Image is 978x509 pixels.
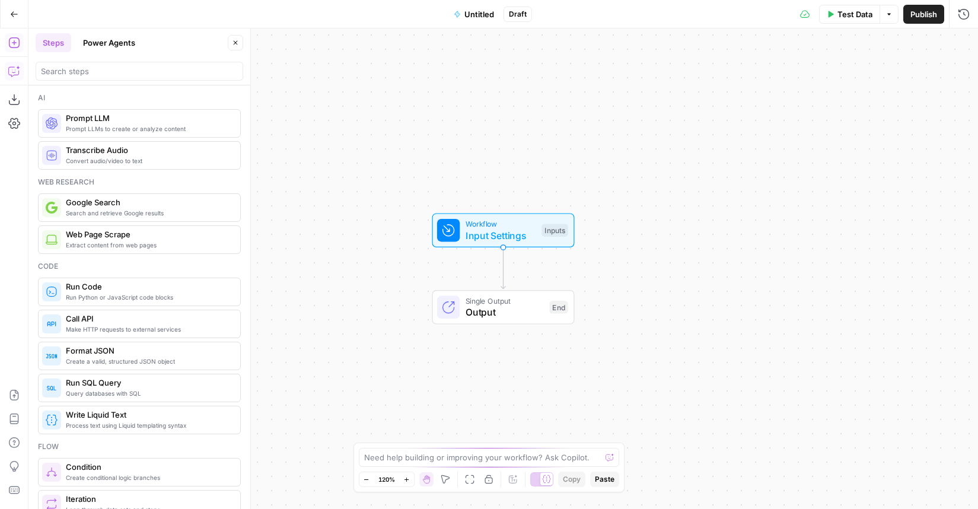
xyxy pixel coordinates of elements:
span: Transcribe Audio [66,144,231,156]
span: Query databases with SQL [66,389,231,398]
button: Paste [590,472,619,487]
input: Search steps [41,65,238,77]
span: Google Search [66,196,231,208]
span: Make HTTP requests to external services [66,325,231,334]
span: Search and retrieve Google results [66,208,231,218]
div: Ai [38,93,241,103]
span: Prompt LLMs to create or analyze content [66,124,231,133]
span: Write Liquid Text [66,409,231,421]
span: Copy [563,474,581,485]
span: Web Page Scrape [66,228,231,240]
span: Convert audio/video to text [66,156,231,166]
span: Process text using Liquid templating syntax [66,421,231,430]
span: Condition [66,461,231,473]
button: Untitled [447,5,501,24]
span: Workflow [466,218,536,230]
div: Single OutputOutputEnd [393,290,614,325]
span: Create conditional logic branches [66,473,231,482]
button: Test Data [819,5,880,24]
span: Input Settings [466,228,536,243]
span: Create a valid, structured JSON object [66,357,231,366]
button: Steps [36,33,71,52]
span: 120% [378,475,395,484]
span: Prompt LLM [66,112,231,124]
span: Draft [509,9,527,20]
span: Iteration [66,493,231,505]
span: Run Python or JavaScript code blocks [66,292,231,302]
span: Publish [910,8,937,20]
span: Single Output [466,295,544,306]
g: Edge from start to end [501,247,505,289]
span: Output [466,305,544,319]
span: Call API [66,313,231,325]
div: End [550,301,568,314]
span: Run SQL Query [66,377,231,389]
div: WorkflowInput SettingsInputs [393,213,614,247]
span: Untitled [464,8,494,20]
span: Extract content from web pages [66,240,231,250]
span: Paste [595,474,614,485]
span: Test Data [837,8,872,20]
button: Copy [558,472,585,487]
div: Web research [38,177,241,187]
button: Power Agents [76,33,142,52]
div: Flow [38,441,241,452]
span: Run Code [66,281,231,292]
div: Inputs [541,224,568,237]
span: Format JSON [66,345,231,357]
div: Code [38,261,241,272]
button: Publish [903,5,944,24]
